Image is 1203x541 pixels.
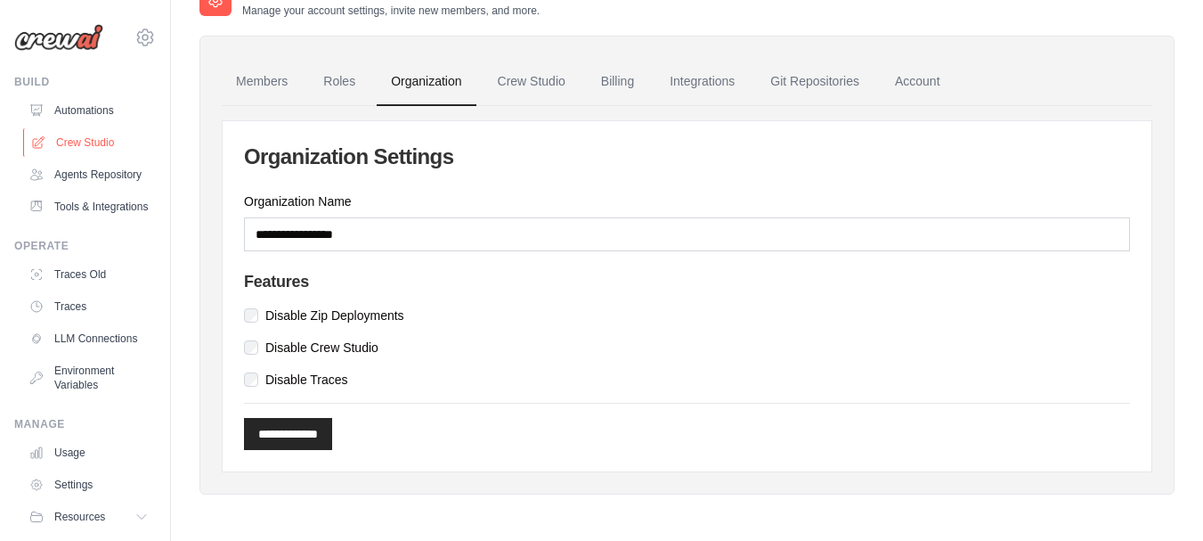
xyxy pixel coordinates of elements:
div: Build [14,75,156,89]
a: Environment Variables [21,357,156,399]
button: Resources [21,503,156,531]
a: Members [222,58,302,106]
a: Crew Studio [484,58,580,106]
a: Crew Studio [23,128,158,157]
a: Automations [21,96,156,125]
label: Disable Crew Studio [265,339,378,357]
span: Resources [54,510,105,524]
a: LLM Connections [21,324,156,353]
label: Disable Traces [265,371,348,389]
a: Roles [309,58,370,106]
div: Operate [14,239,156,253]
a: Traces [21,292,156,321]
label: Organization Name [244,193,1130,210]
p: Manage your account settings, invite new members, and more. [242,4,540,18]
h2: Organization Settings [244,143,1130,171]
div: Manage [14,417,156,431]
a: Usage [21,439,156,467]
h4: Features [244,273,1130,292]
a: Organization [377,58,476,106]
a: Git Repositories [756,58,874,106]
a: Billing [587,58,648,106]
a: Account [881,58,955,106]
label: Disable Zip Deployments [265,307,404,324]
a: Tools & Integrations [21,193,156,221]
a: Traces Old [21,260,156,289]
a: Integrations [655,58,749,106]
a: Agents Repository [21,160,156,189]
img: Logo [14,24,103,51]
a: Settings [21,471,156,499]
